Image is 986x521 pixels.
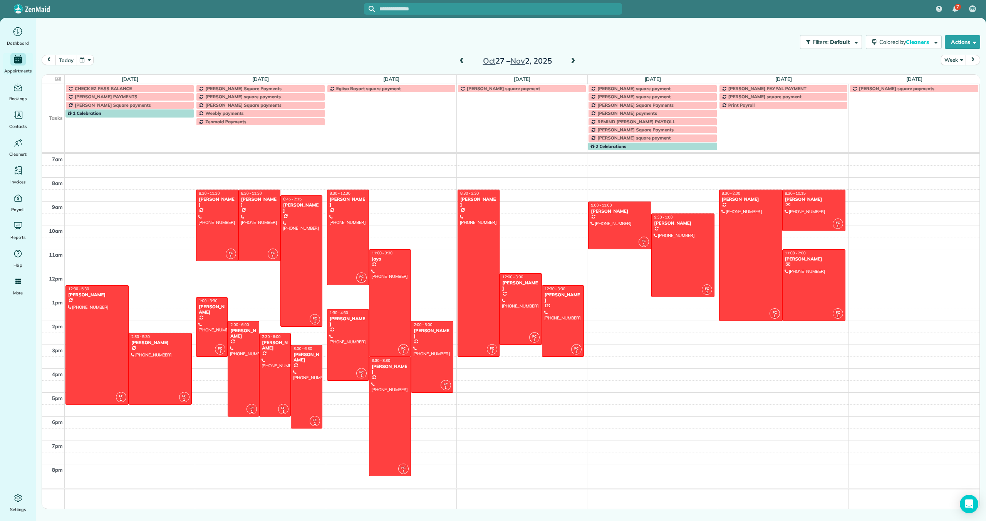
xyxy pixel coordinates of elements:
span: Filters: [813,39,829,45]
button: Week [941,55,966,65]
small: 1 [487,348,497,356]
span: 6pm [52,419,63,425]
span: 9:00 - 11:00 [591,203,612,208]
a: Help [3,247,33,269]
a: Bookings [3,81,33,103]
span: More [13,289,23,297]
button: Filters: Default [800,35,862,49]
span: [PERSON_NAME] square payments [205,94,281,99]
a: Reports [3,220,33,241]
div: [PERSON_NAME] [413,328,451,339]
span: Colored by [879,39,932,45]
span: FC [313,418,317,422]
span: 9am [52,204,63,210]
div: [PERSON_NAME] [544,292,582,303]
span: Zenmaid Payments [205,119,246,124]
span: 2:00 - 5:00 [414,322,432,327]
span: 1 Celebration [68,110,101,116]
span: 11:00 - 3:30 [372,250,392,255]
span: [PERSON_NAME] square payment [597,135,671,141]
button: prev [42,55,56,65]
a: Contacts [3,109,33,130]
span: 8am [52,180,63,186]
span: FC [836,310,840,314]
a: [DATE] [122,76,138,82]
a: [DATE] [252,76,269,82]
button: Actions [945,35,980,49]
span: Reports [10,234,26,241]
span: FC [401,346,406,350]
div: [PERSON_NAME] [329,316,367,327]
span: Egiisa Bayart square payment [336,86,401,91]
span: [PERSON_NAME] Square payments [205,102,282,108]
button: next [966,55,980,65]
span: 2pm [52,323,63,329]
div: 7 unread notifications [947,1,963,18]
span: Default [830,39,850,45]
span: REMIND [PERSON_NAME] PAYROLL [597,119,675,124]
span: 8:30 - 11:30 [199,191,220,196]
span: FC [119,394,123,398]
span: Help [13,261,23,269]
span: Oct [483,56,496,66]
span: 9:30 - 1:00 [654,215,672,220]
button: today [55,55,77,65]
span: FC [218,346,222,350]
a: [DATE] [775,76,792,82]
div: [PERSON_NAME] [241,197,278,208]
span: 2:00 - 6:00 [230,322,249,327]
div: [PERSON_NAME] [283,202,320,213]
span: 8pm [52,467,63,473]
span: [PERSON_NAME] PAYPAL PAYMENT [728,86,807,91]
span: 11am [49,252,63,258]
span: Dashboard [7,39,29,47]
div: [PERSON_NAME] [460,197,497,208]
div: [PERSON_NAME] [198,304,225,315]
span: FC [401,466,406,470]
span: 12pm [49,276,63,282]
small: 1 [310,420,320,427]
span: FC [271,250,275,255]
div: [PERSON_NAME] [502,280,539,291]
small: 1 [639,241,649,248]
span: 8:30 - 2:00 [722,191,740,196]
span: 10am [49,228,63,234]
span: 8:30 - 11:30 [241,191,262,196]
a: Filters: Default [796,35,862,49]
small: 1 [226,253,236,260]
span: FC [281,406,285,410]
span: 2:30 - 5:30 [131,334,150,339]
span: FC [359,274,364,279]
button: Focus search [364,6,375,12]
a: [DATE] [645,76,661,82]
span: FC [359,370,364,374]
div: [PERSON_NAME] [131,340,189,345]
small: 1 [770,313,780,320]
a: Payroll [3,192,33,213]
button: Colored byCleaners [866,35,942,49]
span: Cleaners [9,150,27,158]
span: 8:30 - 3:30 [460,191,479,196]
a: [DATE] [906,76,923,82]
small: 1 [441,384,451,392]
span: FC [444,382,448,386]
span: FC [313,316,317,320]
span: 12:30 - 3:30 [545,286,565,291]
span: CHECK EZ PASS BALANCE [75,86,132,91]
a: Invoices [3,164,33,186]
div: [PERSON_NAME] [590,208,649,214]
span: [PERSON_NAME] square payment [597,86,671,91]
small: 1 [116,396,126,403]
span: 2 Celebrations [590,143,626,149]
span: Bookings [9,95,27,103]
small: 1 [278,408,288,415]
span: [PERSON_NAME] square payment [467,86,540,91]
small: 1 [833,223,843,230]
div: [PERSON_NAME] [721,197,780,202]
a: Cleaners [3,136,33,158]
div: [PERSON_NAME] [68,292,126,297]
span: [PERSON_NAME] Square Payments [597,127,674,133]
span: Cleaners [906,39,931,45]
span: FC [490,346,494,350]
small: 1 [268,253,278,260]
